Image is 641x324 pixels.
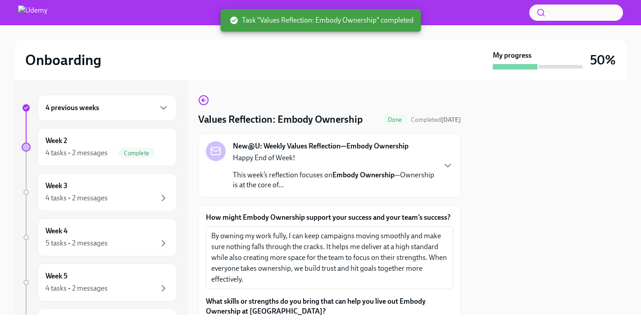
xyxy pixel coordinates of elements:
strong: Embody Ownership [332,171,395,179]
h4: Values Reflection: Embody Ownership [198,113,363,126]
a: Week 54 tasks • 2 messages [22,264,177,301]
img: Udemy [18,5,47,20]
div: 4 tasks • 2 messages [45,193,108,203]
h6: Week 5 [45,271,68,281]
span: Complete [118,150,155,157]
strong: My progress [493,51,532,60]
textarea: By owning my work fully, I can keep campaigns moving smoothly and make sure nothing falls through... [211,231,448,285]
h6: 4 previous weeks [45,103,99,113]
a: Week 24 tasks • 2 messagesComplete [22,128,177,166]
span: Task "Values Reflection: Embody Ownership" completed [229,15,414,25]
h6: Week 3 [45,181,68,191]
span: Done [382,116,407,123]
h6: Week 4 [45,226,68,236]
div: 4 previous weeks [38,95,177,121]
h6: Week 2 [45,136,67,146]
div: 4 tasks • 2 messages [45,148,108,158]
label: How might Embody Ownership support your success and your team’s success? [206,213,453,222]
h2: Onboarding [25,51,101,69]
span: October 5th, 2025 21:15 [411,116,461,124]
h3: 50% [590,52,616,68]
label: What skills or strengths do you bring that can help you live out Embody Ownership at [GEOGRAPHIC_... [206,296,453,316]
p: Happy End of Week! [233,153,435,163]
span: Completed [411,116,461,124]
div: 4 tasks • 2 messages [45,283,108,293]
strong: [DATE] [441,116,461,124]
p: This week’s reflection focuses on —Ownership is at the core of... [233,170,435,190]
strong: New@U: Weekly Values Reflection—Embody Ownership [233,141,409,151]
a: Week 45 tasks • 2 messages [22,218,177,256]
div: 5 tasks • 2 messages [45,238,108,248]
a: Week 34 tasks • 2 messages [22,173,177,211]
